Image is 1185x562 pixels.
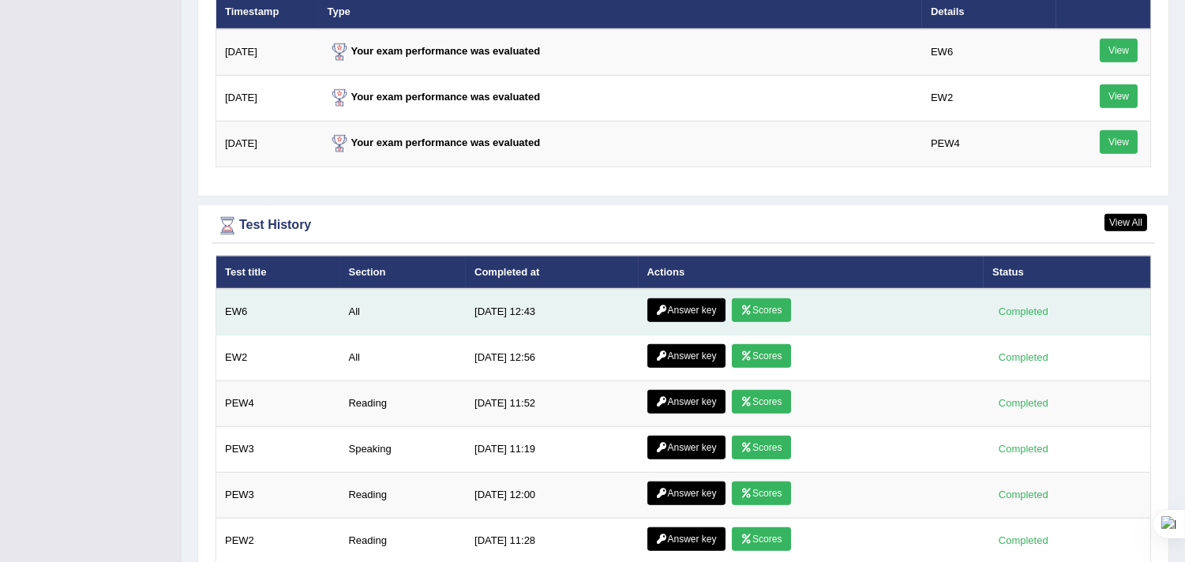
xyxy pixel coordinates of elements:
a: Answer key [647,390,726,414]
th: Section [340,256,467,289]
a: Scores [732,436,790,459]
td: PEW3 [216,473,340,519]
th: Actions [639,256,984,289]
td: [DATE] 12:00 [466,473,638,519]
div: Completed [992,395,1054,412]
td: PEW4 [216,381,340,427]
strong: Your exam performance was evaluated [328,91,541,103]
td: Reading [340,473,467,519]
a: Scores [732,390,790,414]
th: Completed at [466,256,638,289]
a: View [1100,84,1138,108]
div: Completed [992,487,1054,504]
td: EW6 [216,289,340,335]
td: EW2 [216,335,340,381]
a: View All [1104,214,1147,231]
div: Completed [992,441,1054,458]
a: Answer key [647,527,726,551]
th: Status [984,256,1150,289]
a: Answer key [647,481,726,505]
a: Answer key [647,344,726,368]
a: Scores [732,298,790,322]
a: Answer key [647,436,726,459]
div: Completed [992,350,1054,366]
td: [DATE] [216,29,319,76]
td: [DATE] [216,75,319,121]
a: Scores [732,527,790,551]
div: Completed [992,304,1054,320]
td: [DATE] 11:52 [466,381,638,427]
td: [DATE] 12:43 [466,289,638,335]
a: View [1100,39,1138,62]
td: PEW4 [922,121,1056,167]
a: Answer key [647,298,726,322]
a: Scores [732,481,790,505]
td: EW2 [922,75,1056,121]
td: [DATE] [216,121,319,167]
td: PEW3 [216,427,340,473]
td: [DATE] 11:19 [466,427,638,473]
td: All [340,335,467,381]
td: All [340,289,467,335]
td: Reading [340,381,467,427]
td: Speaking [340,427,467,473]
strong: Your exam performance was evaluated [328,45,541,57]
div: Completed [992,533,1054,549]
strong: Your exam performance was evaluated [328,137,541,148]
td: EW6 [922,29,1056,76]
a: View [1100,130,1138,154]
a: Scores [732,344,790,368]
th: Test title [216,256,340,289]
div: Test History [216,214,1151,238]
td: [DATE] 12:56 [466,335,638,381]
